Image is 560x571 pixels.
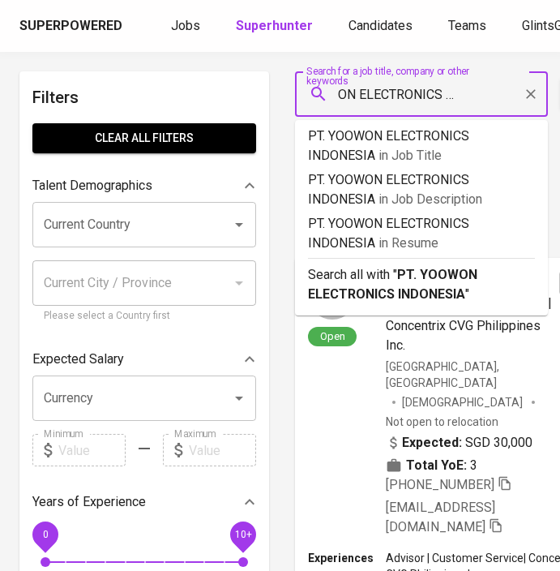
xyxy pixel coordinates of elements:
[32,170,256,202] div: Talent Demographics
[45,128,243,148] span: Clear All filters
[348,18,413,33] span: Candidates
[386,477,494,492] span: [PHONE_NUMBER]
[42,529,48,540] span: 0
[19,17,122,36] div: Superpowered
[19,17,126,36] a: Superpowered
[378,148,442,163] span: in Job Title
[402,394,525,410] span: [DEMOGRAPHIC_DATA]
[308,265,535,304] p: Search all with " "
[236,16,316,36] a: Superhunter
[234,529,251,540] span: 10+
[32,343,256,376] div: Expected Salary
[32,492,146,512] p: Years of Experience
[448,18,486,33] span: Teams
[548,294,552,313] span: |
[32,176,152,195] p: Talent Demographics
[470,456,477,475] span: 3
[448,16,489,36] a: Teams
[308,127,535,165] p: PT. YOOWON ELECTRONICS INDONESIA
[58,434,126,466] input: Value
[32,486,256,518] div: Years of Experience
[171,16,203,36] a: Jobs
[171,18,200,33] span: Jobs
[32,123,256,153] button: Clear All filters
[386,500,495,535] span: [EMAIL_ADDRESS][DOMAIN_NAME]
[406,456,467,475] b: Total YoE:
[228,213,250,236] button: Open
[236,18,313,33] b: Superhunter
[32,84,256,110] h6: Filters
[378,191,482,207] span: in Job Description
[189,434,256,466] input: Value
[519,83,542,105] button: Clear
[44,308,245,324] p: Please select a Country first
[386,433,532,453] div: SGD 30,000
[308,170,535,209] p: PT. YOOWON ELECTRONICS INDONESIA
[314,329,352,343] span: Open
[32,350,124,369] p: Expected Salary
[308,550,386,566] p: Experiences
[386,414,498,430] p: Not open to relocation
[228,387,250,410] button: Open
[378,235,438,251] span: in Resume
[386,358,559,391] div: [GEOGRAPHIC_DATA], [GEOGRAPHIC_DATA]
[402,433,462,453] b: Expected:
[348,16,416,36] a: Candidates
[386,318,541,353] span: Concentrix CVG Philippines Inc.
[308,214,535,253] p: PT. YOOWON ELECTRONICS INDONESIA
